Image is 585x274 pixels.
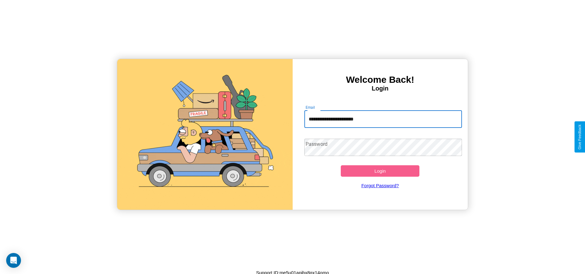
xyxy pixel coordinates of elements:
img: gif [117,59,292,210]
div: Give Feedback [578,124,582,150]
button: Login [341,165,420,177]
a: Forgot Password? [301,177,459,194]
label: Email [306,105,315,110]
h4: Login [293,85,468,92]
h3: Welcome Back! [293,74,468,85]
div: Open Intercom Messenger [6,253,21,268]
